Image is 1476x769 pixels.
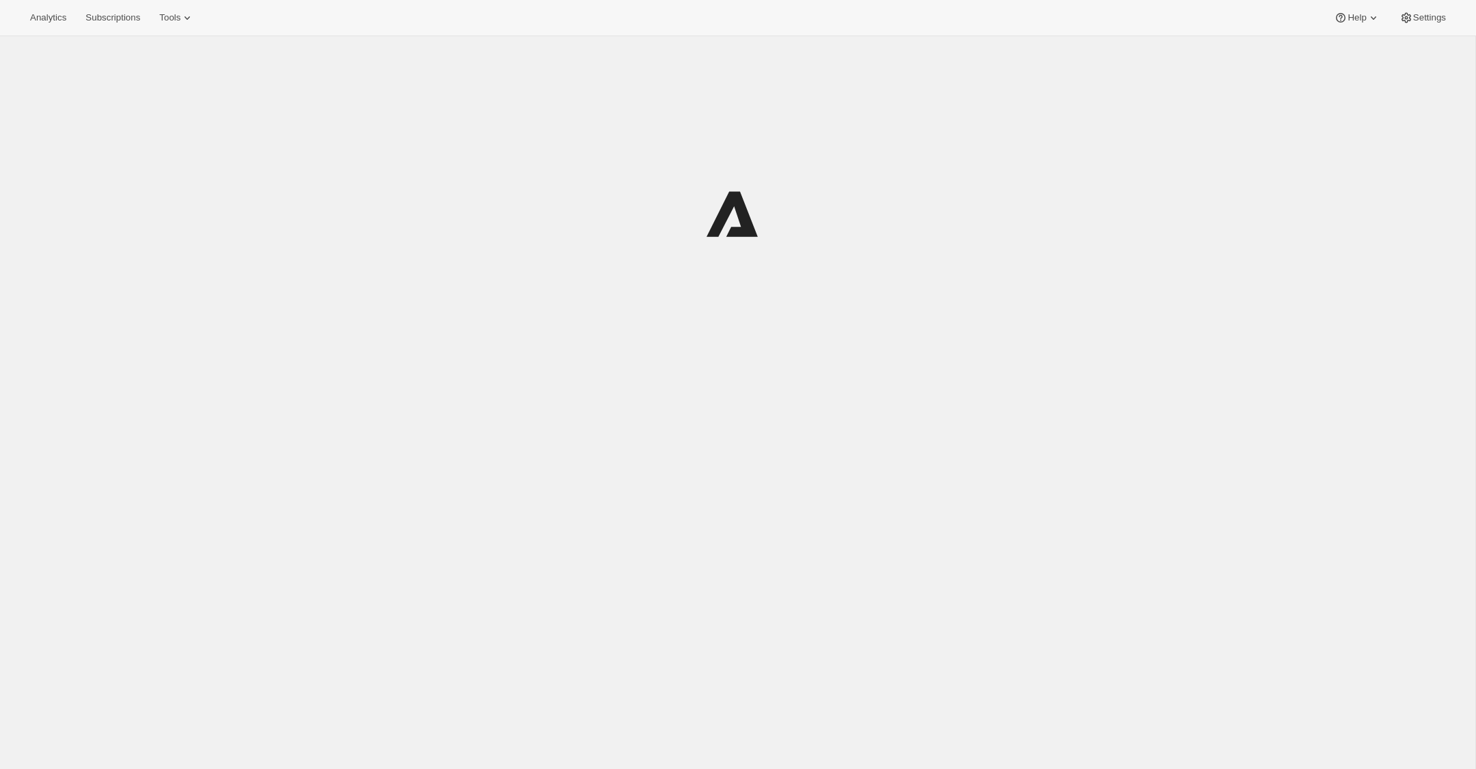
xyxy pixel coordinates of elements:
button: Settings [1391,8,1454,27]
button: Analytics [22,8,74,27]
button: Tools [151,8,202,27]
span: Subscriptions [85,12,140,23]
span: Tools [159,12,180,23]
span: Analytics [30,12,66,23]
button: Subscriptions [77,8,148,27]
button: Help [1326,8,1388,27]
span: Help [1348,12,1366,23]
span: Settings [1413,12,1446,23]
